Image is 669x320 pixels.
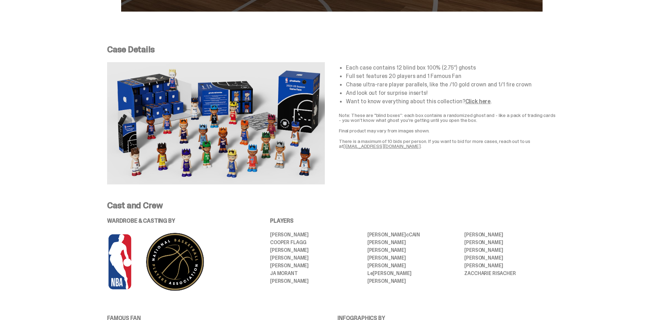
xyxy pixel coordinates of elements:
[107,45,557,54] p: Case Details
[346,90,557,96] li: And look out for surprise inserts!
[107,201,557,210] p: Cast and Crew
[464,271,557,276] li: ZACCHARIE RISACHER
[339,128,557,133] p: Final product may vary from images shown.
[464,232,557,237] li: [PERSON_NAME]
[367,279,460,283] li: [PERSON_NAME]
[367,232,460,237] li: [PERSON_NAME] CAIN
[464,248,557,253] li: [PERSON_NAME]
[367,255,460,260] li: [PERSON_NAME]
[346,99,557,104] li: Want to know everything about this collection? .
[406,231,409,238] span: c
[464,263,557,268] li: [PERSON_NAME]
[270,279,362,283] li: [PERSON_NAME]
[270,255,362,260] li: [PERSON_NAME]
[339,113,557,123] p: Note: These are "blind boxes”: each box contains a randomized ghost and - like a pack of trading ...
[339,139,557,149] p: There is a maximum of 10 bids per person. If you want to bid for more cases, reach out to us at .
[464,255,557,260] li: [PERSON_NAME]
[270,248,362,253] li: [PERSON_NAME]
[346,82,557,87] li: Chase ultra-rare player parallels, like the /10 gold crown and 1/1 fire crown
[270,232,362,237] li: [PERSON_NAME]
[367,240,460,245] li: [PERSON_NAME]
[107,232,230,292] img: NBA%20and%20PA%20logo%20for%20PDP-04.png
[343,143,421,149] a: [EMAIL_ADDRESS][DOMAIN_NAME]
[107,218,250,224] p: WARDROBE & CASTING BY
[346,73,557,79] li: Full set features 20 players and 1 Famous Fan
[270,218,557,224] p: PLAYERS
[270,240,362,245] li: Cooper Flagg
[465,98,491,105] a: Click here
[107,62,325,184] img: NBA-Case-Details.png
[464,240,557,245] li: [PERSON_NAME]
[367,263,460,268] li: [PERSON_NAME]
[346,65,557,71] li: Each case contains 12 blind box 100% (2.75”) ghosts
[270,271,362,276] li: JA MORANT
[370,270,373,276] span: e
[367,248,460,253] li: [PERSON_NAME]
[367,271,460,276] li: L [PERSON_NAME]
[270,263,362,268] li: [PERSON_NAME]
